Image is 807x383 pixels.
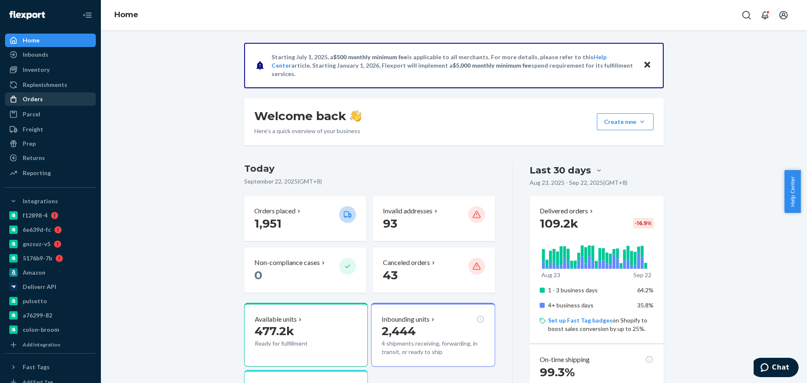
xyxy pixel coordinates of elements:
[23,363,50,371] div: Fast Tags
[23,110,40,118] div: Parcel
[548,316,654,333] p: on Shopify to boost sales conversion by up to 25%.
[272,53,635,78] p: Starting July 1, 2025, a is applicable to all merchants. For more details, please refer to this a...
[255,324,294,338] span: 477.2k
[255,339,332,348] p: Ready for fulfillment
[5,294,96,308] a: pulsetto
[23,95,43,103] div: Orders
[548,317,612,324] a: Set up Fast Tag badges
[23,36,40,45] div: Home
[784,170,801,213] button: Help Center
[23,169,51,177] div: Reporting
[5,137,96,150] a: Prep
[254,127,361,135] p: Here’s a quick overview of your business
[642,59,653,71] button: Close
[5,194,96,208] button: Integrations
[548,286,631,294] p: 1 - 3 business days
[5,92,96,106] a: Orders
[5,340,96,350] a: Add Integration
[79,7,96,24] button: Close Navigation
[254,206,295,216] p: Orders placed
[114,10,138,19] a: Home
[5,78,96,92] a: Replenishments
[23,81,67,89] div: Replenishments
[540,206,595,216] button: Delivered orders
[9,11,45,19] img: Flexport logo
[23,297,47,305] div: pulsetto
[754,358,799,379] iframe: Opens a widget where you can chat to one of our agents
[350,110,361,122] img: hand-wave emoji
[382,339,484,356] p: 4 shipments receiving, forwarding, in transit, or ready to ship
[23,311,52,320] div: a76299-82
[23,211,47,220] div: f12898-4
[5,108,96,121] a: Parcel
[5,34,96,47] a: Home
[5,209,96,222] a: f12898-4
[23,125,43,134] div: Freight
[373,196,495,241] button: Invalid addresses 93
[23,283,56,291] div: Deliverr API
[254,108,361,123] h1: Welcome back
[5,48,96,61] a: Inbounds
[23,226,51,234] div: 6e639d-fc
[371,303,495,367] button: Inbounding units2,4444 shipments receiving, forwarding, in transit, or ready to ship
[5,63,96,76] a: Inventory
[5,166,96,180] a: Reporting
[23,66,50,74] div: Inventory
[383,206,433,216] p: Invalid addresses
[23,139,36,148] div: Prep
[548,301,631,310] p: 4+ business days
[23,154,45,162] div: Returns
[5,123,96,136] a: Freight
[530,178,628,187] p: Aug 23, 2025 - Sep 22, 2025 ( GMT+8 )
[382,324,416,338] span: 2,444
[5,237,96,251] a: gnzsuz-v5
[23,254,52,262] div: 5176b9-7b
[5,309,96,322] a: a76299-82
[633,218,654,228] div: -16.9 %
[541,271,560,279] p: Aug 23
[530,164,591,177] div: Last 30 days
[637,286,654,294] span: 64.2%
[5,252,96,265] a: 5176b9-7b
[597,113,654,130] button: Create new
[108,3,145,27] ol: breadcrumbs
[5,360,96,374] button: Fast Tags
[23,325,59,334] div: colon-broom
[453,62,531,69] span: $5,000 monthly minimum fee
[23,341,60,348] div: Add Integration
[540,355,590,365] p: On-time shipping
[383,268,398,282] span: 43
[540,216,578,231] span: 109.2k
[383,258,430,268] p: Canceled orders
[775,7,792,24] button: Open account menu
[5,266,96,279] a: Amazon
[637,302,654,309] span: 35.8%
[244,162,495,176] h3: Today
[244,248,366,293] button: Non-compliance cases 0
[333,53,407,60] span: $500 monthly minimum fee
[254,268,262,282] span: 0
[23,268,45,277] div: Amazon
[244,177,495,186] p: September 22, 2025 ( GMT+8 )
[244,196,366,241] button: Orders placed 1,951
[5,323,96,336] a: colon-broom
[5,223,96,236] a: 6e639d-fc
[738,7,755,24] button: Open Search Box
[254,216,282,231] span: 1,951
[255,315,297,324] p: Available units
[254,258,320,268] p: Non-compliance cases
[633,271,651,279] p: Sep 22
[540,365,575,379] span: 99.3%
[373,248,495,293] button: Canceled orders 43
[23,197,58,205] div: Integrations
[383,216,397,231] span: 93
[23,240,50,248] div: gnzsuz-v5
[244,303,368,367] button: Available units477.2kReady for fulfillment
[757,7,773,24] button: Open notifications
[382,315,430,324] p: Inbounding units
[5,151,96,165] a: Returns
[23,50,48,59] div: Inbounds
